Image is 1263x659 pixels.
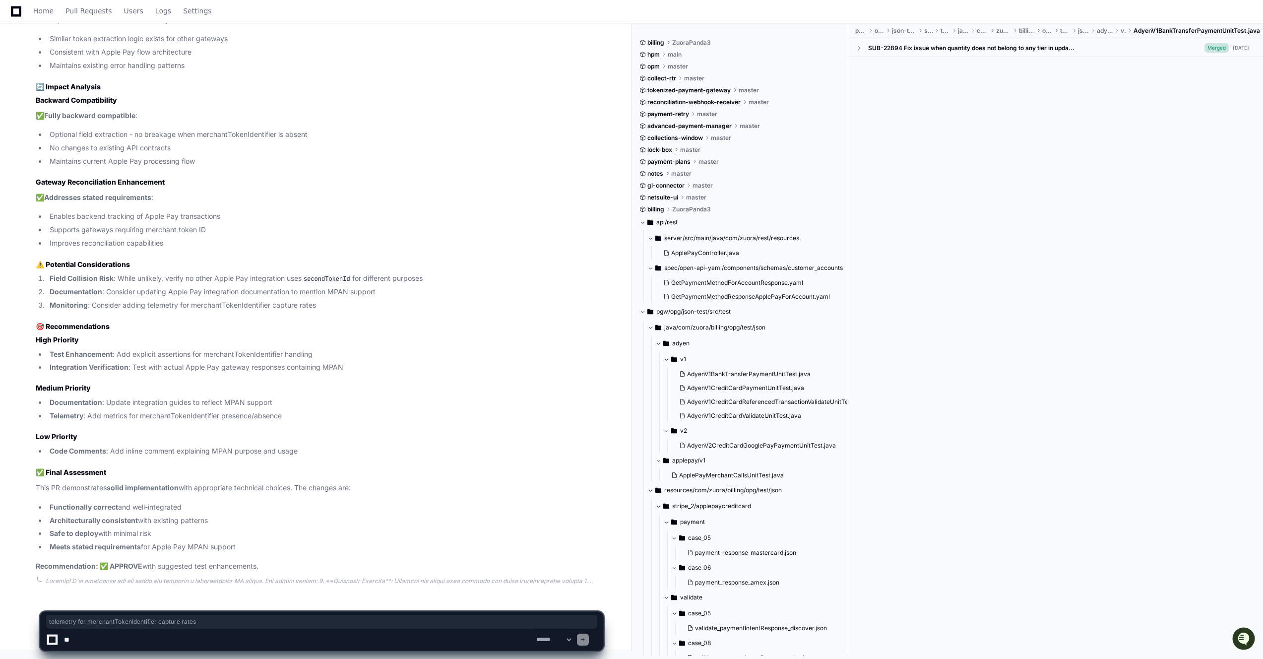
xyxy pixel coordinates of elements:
li: No changes to existing API contracts [47,142,603,154]
span: AdyenV1CreditCardValidateUnitTest.java [687,412,801,420]
span: tokenized-payment-gateway [647,86,731,94]
span: reconciliation-webhook-receiver [647,98,741,106]
svg: Directory [647,216,653,228]
button: validate [663,590,848,605]
button: resources/com/zuora/billing/opg/test/json [647,482,848,498]
button: payment [663,514,848,530]
li: : Test with actual Apple Pay gateway responses containing MPAN [47,362,603,373]
strong: 🔄 Impact Analysis [36,82,101,91]
span: master [740,122,760,130]
span: payment [680,518,705,526]
span: gl-connector [647,182,685,190]
div: SUB-22894 Fix issue when quantity does not belong to any tier in upda… [868,44,1074,52]
div: Start new chat [34,74,163,84]
span: AdyenV1CreditCardPaymentUnitTest.java [687,384,804,392]
span: master [668,63,688,70]
span: json-test [892,27,916,35]
span: v1 [1121,27,1126,35]
li: with minimal risk [47,528,603,539]
span: AdyenV1BankTransferPaymentUnitTest.java [687,370,811,378]
span: collect-rtr [647,74,676,82]
svg: Directory [671,516,677,528]
span: hpm [647,51,660,59]
button: pgw/opg/json-test/src/test [639,304,840,320]
span: master [671,170,692,178]
button: applepay/v1 [655,453,856,468]
span: main [668,51,682,59]
li: : Add metrics for merchantTokenIdentifier presence/absence [47,410,603,422]
svg: Directory [655,232,661,244]
strong: High Priority [36,335,79,344]
svg: Directory [647,306,653,318]
span: com [977,27,988,35]
span: master [693,182,713,190]
svg: Directory [671,425,677,437]
span: master [684,74,704,82]
span: Merged [1204,43,1229,53]
strong: Low Priority [36,432,77,441]
span: opg [875,27,884,35]
button: stripe_2/applepaycreditcard [655,498,848,514]
button: ApplePayMerchantCallsUnitTest.java [667,468,850,482]
button: AdyenV2CreditCardGooglePayPaymentUnitTest.java [675,439,858,453]
span: Users [124,8,143,14]
span: test [941,27,950,35]
li: : Add explicit assertions for merchantTokenIdentifier handling [47,349,603,360]
strong: solid implementation [107,483,179,492]
strong: Functionally correct [50,503,118,511]
svg: Directory [663,455,669,466]
img: 1756235613930-3d25f9e4-fa56-45dd-b3ad-e072dfbd1548 [10,74,28,92]
strong: Recommendation: ✅ APPROVE [36,562,142,570]
span: applepay/v1 [672,457,705,464]
svg: Directory [679,532,685,544]
strong: Field Collision Risk [50,274,114,282]
svg: Directory [655,322,661,333]
span: ZuoraPanda3 [672,205,711,213]
span: AdyenV2CreditCardGooglePayPaymentUnitTest.java [687,442,836,450]
button: AdyenV1BankTransferPaymentUnitTest.java [675,367,866,381]
strong: Test Enhancement [50,350,113,358]
span: Home [33,8,54,14]
span: resources/com/zuora/billing/opg/test/json [664,486,782,494]
strong: Medium Priority [36,384,91,392]
span: master [739,86,759,94]
span: Pull Requests [65,8,112,14]
button: spec/open-api-yaml/components/schemas/customer_accounts [647,260,843,276]
span: spec/open-api-yaml/components/schemas/customer_accounts [664,264,843,272]
strong: Addresses stated requirements [44,193,151,201]
span: v1 [680,355,686,363]
span: master [698,158,719,166]
p: with suggested test enhancements. [36,561,603,572]
span: adyen [1097,27,1113,35]
button: payment_response_mastercard.json [683,546,842,560]
span: billing [1019,27,1034,35]
button: AdyenV1CreditCardPaymentUnitTest.java [675,381,866,395]
button: GetPaymentMethodForAccountResponse.yaml [659,276,837,290]
span: Logs [155,8,171,14]
span: java [958,27,969,35]
span: stripe_2/applepaycreditcard [672,502,751,510]
span: GetPaymentMethodResponseApplePayForAccount.yaml [671,293,830,301]
button: server/src/main/java/com/zuora/rest/resources [647,230,843,246]
span: src [924,27,933,35]
a: Powered byPylon [70,104,120,112]
span: Pylon [99,104,120,112]
span: billing [647,205,664,213]
li: for Apple Pay MPAN support [47,541,603,553]
span: zuora [996,27,1011,35]
li: with existing patterns [47,515,603,527]
span: validate [680,593,702,601]
span: netsuite-ui [647,194,678,201]
iframe: Open customer support [1231,626,1258,653]
span: lock-box [647,146,672,154]
span: test [1060,27,1070,35]
strong: Telemetry [50,411,83,420]
svg: Directory [663,500,669,512]
button: GetPaymentMethodResponseApplePayForAccount.yaml [659,290,837,304]
div: [DATE] [1233,44,1249,52]
span: pgw [855,27,867,35]
strong: Safe to deploy [50,529,98,537]
button: AdyenV1CreditCardReferencedTransactionValidateUnitTest.java [675,395,866,409]
li: : Consider updating Apple Pay integration documentation to mention MPAN support [47,286,603,298]
svg: Directory [671,353,677,365]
